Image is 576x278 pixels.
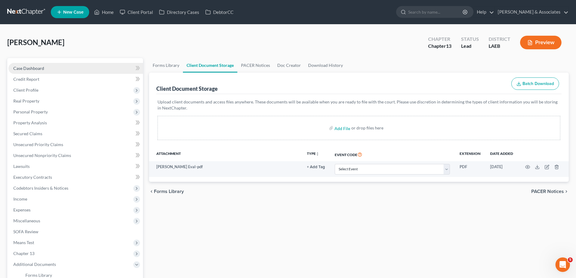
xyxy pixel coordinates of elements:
td: [DATE] [485,161,518,177]
span: Property Analysis [13,120,47,125]
i: chevron_right [564,189,569,194]
div: LAEB [489,43,510,50]
a: DebtorCC [202,7,236,18]
span: [PERSON_NAME] [7,38,64,47]
a: Credit Report [8,74,143,85]
td: [PERSON_NAME] Eval-pdf [149,161,302,177]
span: Additional Documents [13,262,56,267]
span: Case Dashboard [13,66,44,71]
button: Batch Download [511,77,559,90]
div: Chapter [428,36,451,43]
div: Client Document Storage [156,85,218,92]
span: Forms Library [154,189,184,194]
span: Expenses [13,207,31,212]
th: Date added [485,147,518,161]
button: PACER Notices chevron_right [531,189,569,194]
input: Search by name... [408,6,464,18]
a: Secured Claims [8,128,143,139]
div: Status [461,36,479,43]
p: Upload client documents and access files anywhere. These documents will be available when you are... [158,99,560,111]
a: + Add Tag [307,164,325,170]
button: TYPEunfold_more [307,152,319,156]
a: [PERSON_NAME] & Associates [495,7,568,18]
i: chevron_left [149,189,154,194]
span: 13 [446,43,451,49]
td: PDF [455,161,485,177]
span: 5 [568,257,573,262]
button: chevron_left Forms Library [149,189,184,194]
span: Means Test [13,240,34,245]
a: Unsecured Priority Claims [8,139,143,150]
span: PACER Notices [531,189,564,194]
a: Home [91,7,117,18]
span: SOFA Review [13,229,38,234]
span: Client Profile [13,87,38,93]
a: Client Document Storage [183,58,237,73]
span: Personal Property [13,109,48,114]
span: Miscellaneous [13,218,40,223]
div: Chapter [428,43,451,50]
span: Credit Report [13,77,39,82]
i: unfold_more [316,152,319,156]
a: Property Analysis [8,117,143,128]
a: Help [474,7,494,18]
div: Lead [461,43,479,50]
a: Executory Contracts [8,172,143,183]
div: or drop files here [351,125,383,131]
span: Real Property [13,98,39,103]
span: Secured Claims [13,131,42,136]
span: Income [13,196,27,201]
a: Unsecured Nonpriority Claims [8,150,143,161]
span: Lawsuits [13,164,30,169]
a: PACER Notices [237,58,274,73]
div: District [489,36,510,43]
button: + Add Tag [307,165,325,169]
span: Unsecured Priority Claims [13,142,63,147]
a: Doc Creator [274,58,304,73]
a: Case Dashboard [8,63,143,74]
a: SOFA Review [8,226,143,237]
span: Batch Download [522,81,554,86]
a: Lawsuits [8,161,143,172]
th: Event Code [330,147,455,161]
th: Extension [455,147,485,161]
span: Unsecured Nonpriority Claims [13,153,71,158]
span: Forms Library [25,273,52,278]
a: Directory Cases [156,7,202,18]
a: Client Portal [117,7,156,18]
th: Attachment [149,147,302,161]
iframe: Intercom live chat [555,257,570,272]
a: Download History [304,58,347,73]
a: Forms Library [149,58,183,73]
span: Executory Contracts [13,175,52,180]
span: Chapter 13 [13,251,34,256]
button: Preview [520,36,561,49]
span: New Case [63,10,83,15]
span: Codebtors Insiders & Notices [13,185,68,191]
